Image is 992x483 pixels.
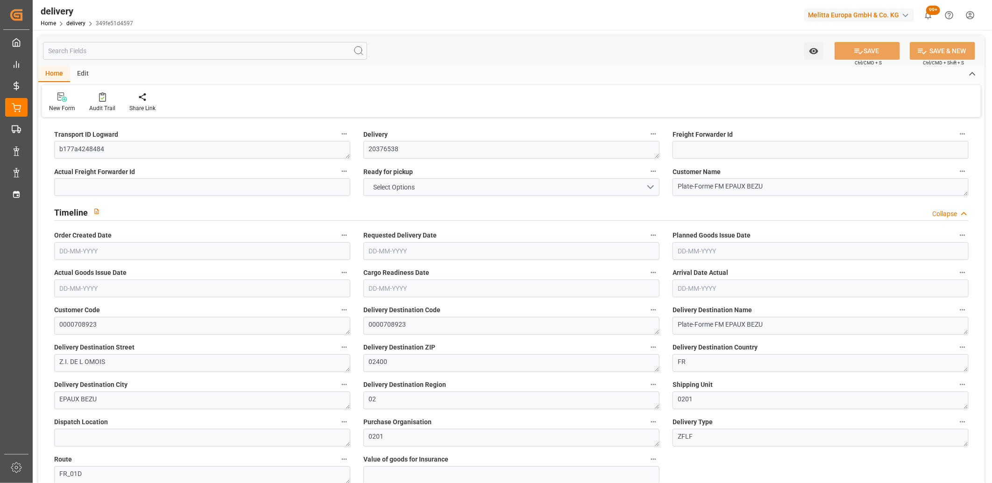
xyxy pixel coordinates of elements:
div: New Form [49,104,75,112]
button: Freight Forwarder Id [957,128,969,140]
span: Delivery Destination Region [363,380,446,390]
textarea: ZFLF [673,429,969,447]
button: Delivery Destination Street [338,341,350,353]
span: Ctrl/CMD + S [855,59,882,66]
span: Select Options [369,182,420,192]
span: 99+ [926,6,940,15]
button: Delivery Destination ZIP [647,341,659,353]
div: Home [38,66,70,82]
input: Search Fields [43,42,367,60]
textarea: 0201 [673,392,969,409]
button: Purchase Organisation [647,416,659,428]
button: Delivery [647,128,659,140]
button: open menu [804,42,823,60]
button: SAVE & NEW [910,42,975,60]
h2: Timeline [54,206,88,219]
span: Delivery Destination ZIP [363,343,435,352]
button: Dispatch Location [338,416,350,428]
textarea: 0000708923 [363,317,659,335]
span: Delivery Type [673,417,713,427]
button: Delivery Destination Code [647,304,659,316]
button: Route [338,453,350,465]
span: Customer Name [673,167,721,177]
a: Home [41,20,56,27]
textarea: EPAUX BEZU [54,392,350,409]
div: Share Link [129,104,156,112]
div: Melitta Europa GmbH & Co. KG [804,8,914,22]
button: Cargo Readiness Date [647,266,659,279]
button: Actual Freight Forwarder Id [338,165,350,177]
input: DD-MM-YYYY [54,280,350,297]
a: delivery [66,20,85,27]
span: Transport ID Logward [54,130,118,140]
button: Requested Delivery Date [647,229,659,241]
input: DD-MM-YYYY [363,242,659,260]
textarea: FR [673,354,969,372]
textarea: Z.I. DE L OMOIS [54,354,350,372]
span: Delivery [363,130,388,140]
button: View description [88,203,106,220]
input: DD-MM-YYYY [54,242,350,260]
button: Arrival Date Actual [957,266,969,279]
div: delivery [41,4,133,18]
button: Delivery Destination Name [957,304,969,316]
button: open menu [363,178,659,196]
button: Shipping Unit [957,378,969,391]
span: Delivery Destination Country [673,343,758,352]
button: Ready for pickup [647,165,659,177]
span: Actual Goods Issue Date [54,268,127,278]
textarea: 0000708923 [54,317,350,335]
button: Transport ID Logward [338,128,350,140]
span: Dispatch Location [54,417,108,427]
button: Help Center [939,5,960,26]
div: Edit [70,66,96,82]
textarea: 20376538 [363,141,659,159]
span: Shipping Unit [673,380,713,390]
div: Audit Trail [89,104,115,112]
button: Value of goods for Insurance [647,453,659,465]
button: Customer Name [957,165,969,177]
textarea: 02 [363,392,659,409]
span: Delivery Destination Code [363,305,440,315]
span: Ctrl/CMD + Shift + S [923,59,964,66]
button: SAVE [835,42,900,60]
div: Collapse [932,209,957,219]
input: DD-MM-YYYY [363,280,659,297]
span: Planned Goods Issue Date [673,231,751,240]
span: Freight Forwarder Id [673,130,733,140]
span: Order Created Date [54,231,112,240]
button: Order Created Date [338,229,350,241]
span: Value of goods for Insurance [363,455,448,464]
span: Requested Delivery Date [363,231,437,240]
input: DD-MM-YYYY [673,280,969,297]
textarea: 02400 [363,354,659,372]
input: DD-MM-YYYY [673,242,969,260]
span: Customer Code [54,305,100,315]
textarea: Plate-Forme FM EPAUX BEZU [673,317,969,335]
span: Arrival Date Actual [673,268,728,278]
button: Actual Goods Issue Date [338,266,350,279]
button: Planned Goods Issue Date [957,229,969,241]
textarea: b177a4248484 [54,141,350,159]
span: Route [54,455,72,464]
button: Delivery Destination Region [647,378,659,391]
span: Purchase Organisation [363,417,432,427]
span: Ready for pickup [363,167,413,177]
span: Delivery Destination Street [54,343,135,352]
button: Delivery Type [957,416,969,428]
span: Delivery Destination Name [673,305,752,315]
button: Customer Code [338,304,350,316]
textarea: 0201 [363,429,659,447]
span: Cargo Readiness Date [363,268,429,278]
button: show 100 new notifications [918,5,939,26]
textarea: Plate-Forme FM EPAUX BEZU [673,178,969,196]
button: Melitta Europa GmbH & Co. KG [804,6,918,24]
button: Delivery Destination City [338,378,350,391]
span: Actual Freight Forwarder Id [54,167,135,177]
button: Delivery Destination Country [957,341,969,353]
span: Delivery Destination City [54,380,128,390]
